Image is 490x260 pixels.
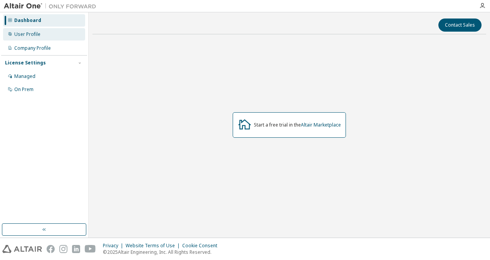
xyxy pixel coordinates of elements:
img: youtube.svg [85,245,96,253]
img: instagram.svg [59,245,67,253]
div: Website Terms of Use [126,243,182,249]
p: © 2025 Altair Engineering, Inc. All Rights Reserved. [103,249,222,255]
img: facebook.svg [47,245,55,253]
div: Company Profile [14,45,51,51]
div: Privacy [103,243,126,249]
img: altair_logo.svg [2,245,42,253]
img: linkedin.svg [72,245,80,253]
div: License Settings [5,60,46,66]
div: Dashboard [14,17,41,24]
a: Altair Marketplace [301,122,341,128]
img: Altair One [4,2,100,10]
div: Managed [14,73,35,79]
div: Cookie Consent [182,243,222,249]
button: Contact Sales [438,19,482,32]
div: On Prem [14,86,34,93]
div: Start a free trial in the [254,122,341,128]
div: User Profile [14,31,40,37]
